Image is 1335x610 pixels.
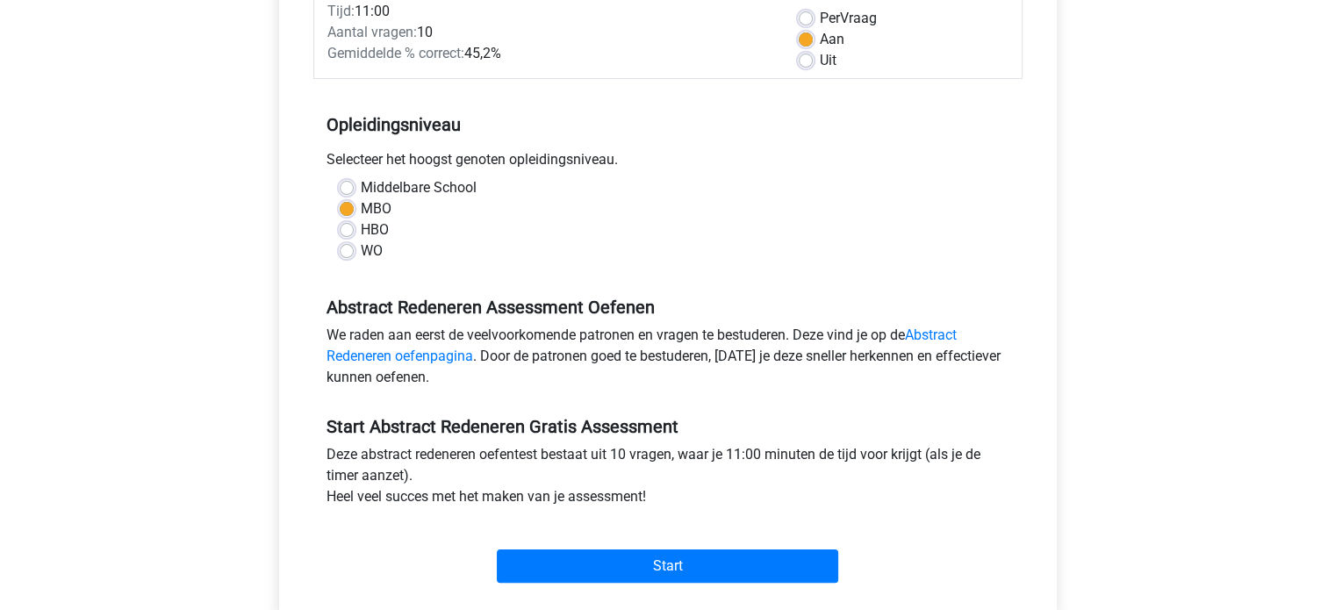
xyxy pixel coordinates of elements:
[314,43,786,64] div: 45,2%
[820,29,844,50] label: Aan
[327,3,355,19] span: Tijd:
[327,24,417,40] span: Aantal vragen:
[327,297,1009,318] h5: Abstract Redeneren Assessment Oefenen
[314,22,786,43] div: 10
[327,45,464,61] span: Gemiddelde % correct:
[313,149,1023,177] div: Selecteer het hoogst genoten opleidingsniveau.
[361,219,389,240] label: HBO
[327,107,1009,142] h5: Opleidingsniveau
[361,240,383,262] label: WO
[820,8,877,29] label: Vraag
[361,198,391,219] label: MBO
[327,416,1009,437] h5: Start Abstract Redeneren Gratis Assessment
[820,10,840,26] span: Per
[361,177,477,198] label: Middelbare School
[314,1,786,22] div: 11:00
[497,549,838,583] input: Start
[313,444,1023,514] div: Deze abstract redeneren oefentest bestaat uit 10 vragen, waar je 11:00 minuten de tijd voor krijg...
[313,325,1023,395] div: We raden aan eerst de veelvoorkomende patronen en vragen te bestuderen. Deze vind je op de . Door...
[820,50,836,71] label: Uit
